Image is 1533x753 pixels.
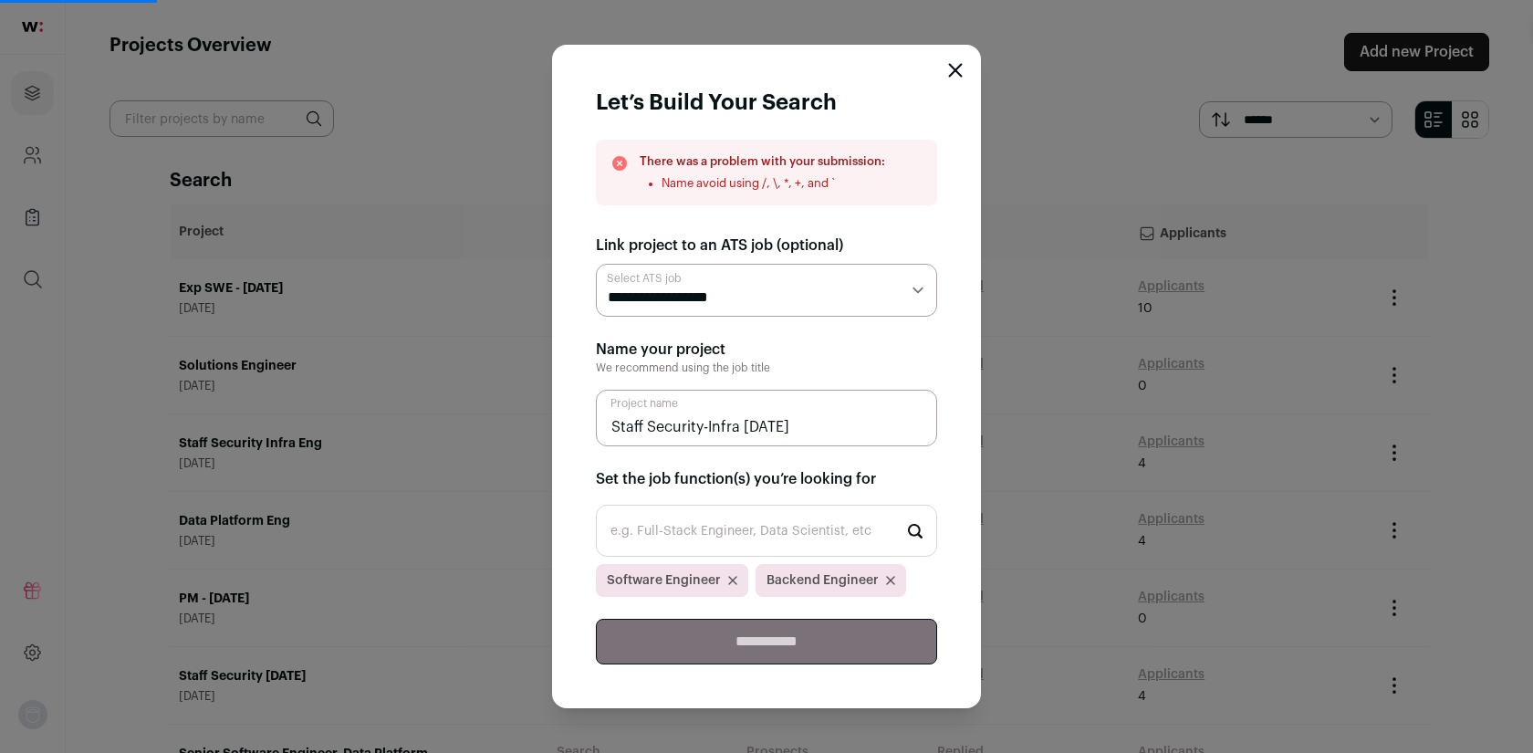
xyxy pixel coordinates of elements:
li: Name avoid using /, \, *, +, and ` [662,176,885,191]
button: Close modal [948,63,963,78]
span: We recommend using the job title [596,362,770,373]
input: Start typing... [596,505,937,557]
h2: Link project to an ATS job (optional) [596,235,937,256]
span: Backend Engineer [766,571,879,590]
h2: Set the job function(s) you’re looking for [596,468,937,490]
input: Project name [596,390,937,446]
h2: Name your project [596,339,937,361]
h3: There was a problem with your submission: [640,154,885,169]
span: Software Engineer [607,571,721,590]
h1: Let’s Build Your Search [596,89,837,118]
